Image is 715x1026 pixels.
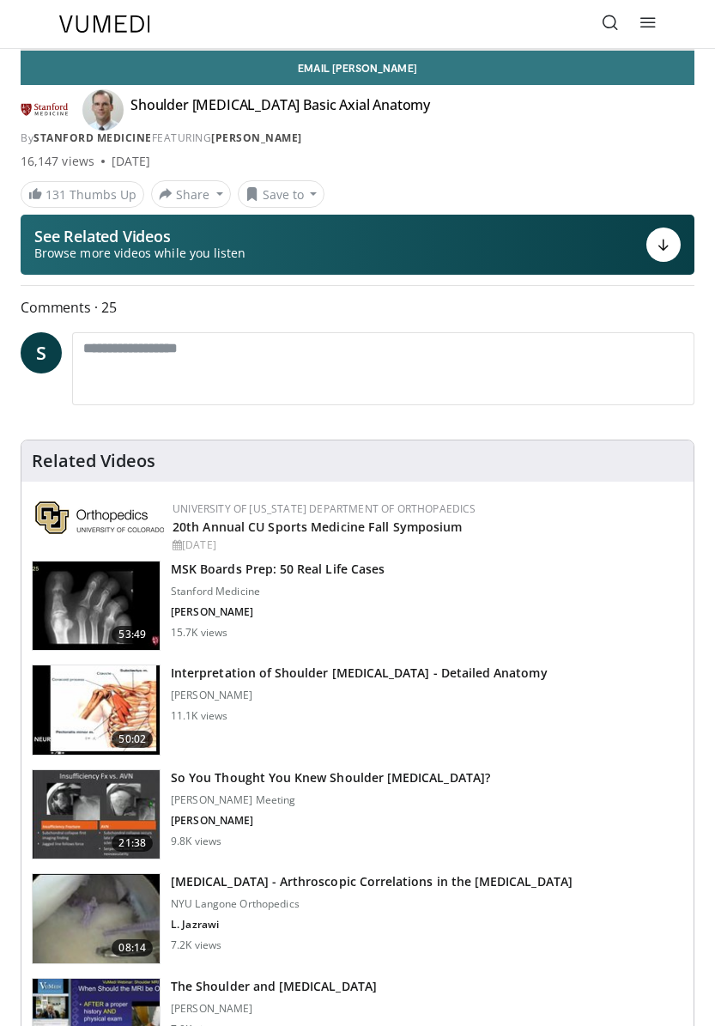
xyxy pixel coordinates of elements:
span: 131 [45,186,66,203]
button: See Related Videos Browse more videos while you listen [21,215,694,275]
span: 21:38 [112,835,153,852]
img: 355603a8-37da-49b6-856f-e00d7e9307d3.png.150x105_q85_autocrop_double_scale_upscale_version-0.2.png [35,501,164,534]
a: 50:02 Interpretation of Shoulder [MEDICAL_DATA] - Detailed Anatomy [PERSON_NAME] 11.1K views [32,665,683,756]
p: [PERSON_NAME] [171,689,548,702]
div: [DATE] [173,537,680,553]
a: 21:38 So You Thought You Knew Shoulder [MEDICAL_DATA]? [PERSON_NAME] Meeting [PERSON_NAME] 9.8K v... [32,769,683,860]
a: 20th Annual CU Sports Medicine Fall Symposium [173,519,463,535]
h3: [MEDICAL_DATA] - Arthroscopic Correlations in the [MEDICAL_DATA] [171,873,573,890]
a: 53:49 MSK Boards Prep: 50 Real Life Cases Stanford Medicine [PERSON_NAME] 15.7K views [32,561,683,652]
p: Stanford Medicine [171,585,385,598]
a: S [21,332,62,373]
p: [PERSON_NAME] [171,605,385,619]
p: NYU Langone Orthopedics [171,897,573,911]
img: Avatar [82,89,124,131]
span: 08:14 [112,939,153,956]
button: Share [151,180,231,208]
a: Email [PERSON_NAME] [21,51,694,85]
a: [PERSON_NAME] [211,131,302,145]
p: 11.1K views [171,709,227,723]
span: 16,147 views [21,153,94,170]
p: See Related Videos [34,228,245,245]
a: 131 Thumbs Up [21,181,144,208]
p: [PERSON_NAME] [171,814,490,828]
p: 7.2K views [171,938,221,952]
a: University of [US_STATE] Department of Orthopaedics [173,501,476,516]
img: mri_correlation_1.png.150x105_q85_crop-smart_upscale.jpg [33,874,160,963]
p: 9.8K views [171,835,221,848]
p: [PERSON_NAME] [171,1002,377,1016]
span: 50:02 [112,731,153,748]
span: 53:49 [112,626,153,643]
h4: Related Videos [32,451,155,471]
img: Stanford Medicine [21,96,69,124]
h3: So You Thought You Knew Shoulder [MEDICAL_DATA]? [171,769,490,786]
button: Save to [238,180,325,208]
div: By FEATURING [21,131,694,146]
h3: The Shoulder and [MEDICAL_DATA] [171,978,377,995]
p: 15.7K views [171,626,227,640]
h4: Shoulder [MEDICAL_DATA] Basic Axial Anatomy [130,96,430,124]
img: 2e61534f-2f66-4c4f-9b14-2c5f2cca558f.150x105_q85_crop-smart_upscale.jpg [33,770,160,859]
a: Stanford Medicine [33,131,152,145]
img: VuMedi Logo [59,15,150,33]
span: Browse more videos while you listen [34,245,245,262]
p: L. Jazrawi [171,918,573,932]
div: [DATE] [112,153,150,170]
span: Comments 25 [21,296,694,319]
h3: Interpretation of Shoulder [MEDICAL_DATA] - Detailed Anatomy [171,665,548,682]
img: b344877d-e8e2-41e4-9927-e77118ec7d9d.150x105_q85_crop-smart_upscale.jpg [33,665,160,755]
img: -obq8PbsAZBgmTg34xMDoxOjBrO-I4W8.150x105_q85_crop-smart_upscale.jpg [33,562,160,651]
h3: MSK Boards Prep: 50 Real Life Cases [171,561,385,578]
a: 08:14 [MEDICAL_DATA] - Arthroscopic Correlations in the [MEDICAL_DATA] NYU Langone Orthopedics L.... [32,873,683,964]
p: [PERSON_NAME] Meeting [171,793,490,807]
